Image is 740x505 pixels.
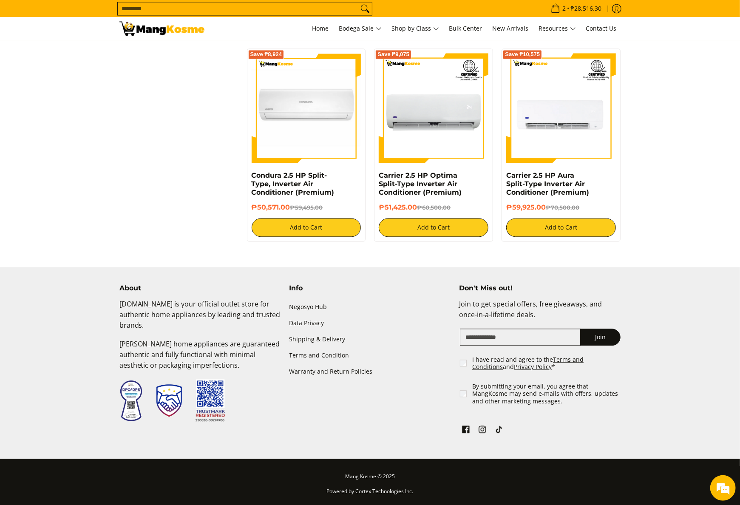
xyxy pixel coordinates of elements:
[139,4,160,25] div: Minimize live chat window
[252,218,361,237] button: Add to Cart
[546,204,579,211] del: ₱70,500.00
[586,24,617,32] span: Contact Us
[44,48,143,59] div: Chat with us now
[289,315,451,331] a: Data Privacy
[289,364,451,380] a: Warranty and Return Policies
[119,486,621,501] p: Powered by Cortex Technologies Inc.
[506,218,616,237] button: Add to Cart
[335,17,386,40] a: Bodega Sale
[252,53,361,163] img: condura-split-type-inverter-air-conditioner-class-b-full-view-mang-kosme
[289,299,451,315] a: Negosyo Hub
[539,23,576,34] span: Resources
[379,171,462,196] a: Carrier 2.5 HP Optima Split-Type Inverter Air Conditioner (Premium)
[476,423,488,438] a: See Mang Kosme on Instagram
[312,24,329,32] span: Home
[196,379,225,422] img: Trustmark QR
[472,356,621,371] label: I have read and agree to the and *
[459,284,621,292] h4: Don't Miss out!
[358,2,372,15] button: Search
[119,21,204,36] img: Bodega Sale Aircon l Mang Kosme: Home Appliances Warehouse Sale Split Type
[119,471,621,486] p: Mang Kosme © 2025
[392,23,439,34] span: Shop by Class
[252,203,361,212] h6: ₱50,571.00
[580,329,621,346] button: Join
[119,339,281,379] p: [PERSON_NAME] home appliances are guaranteed authentic and fully functional with minimal aestheti...
[488,17,533,40] a: New Arrivals
[339,23,382,34] span: Bodega Sale
[252,171,335,196] a: Condura 2.5 HP Split-Type, Inverter Air Conditioner (Premium)
[535,17,580,40] a: Resources
[250,52,282,57] span: Save ₱8,924
[570,6,603,11] span: ₱28,516.30
[506,203,616,212] h6: ₱59,925.00
[388,17,443,40] a: Shop by Class
[213,17,621,40] nav: Main Menu
[289,331,451,347] a: Shipping & Delivery
[459,299,621,329] p: Join to get special offers, free giveaways, and once-in-a-lifetime deals.
[4,232,162,262] textarea: Type your message and hit 'Enter'
[561,6,567,11] span: 2
[472,383,621,405] label: By submitting your email, you agree that MangKosme may send e-mails with offers, updates and othe...
[493,24,529,32] span: New Arrivals
[472,355,584,371] a: Terms and Conditions
[379,203,488,212] h6: ₱51,425.00
[506,171,589,196] a: Carrier 2.5 HP Aura Split-Type Inverter Air Conditioner (Premium)
[379,53,488,163] img: carrier-2-5-hp-optima-split-type-inverter-air-conditioner-class-b
[308,17,333,40] a: Home
[460,423,472,438] a: See Mang Kosme on Facebook
[289,347,451,363] a: Terms and Condition
[379,218,488,237] button: Add to Cart
[290,204,323,211] del: ₱59,495.00
[49,107,117,193] span: We're online!
[119,299,281,339] p: [DOMAIN_NAME] is your official outlet store for authentic home appliances by leading and trusted ...
[505,52,540,57] span: Save ₱10,575
[156,384,182,417] img: Trustmark Seal
[493,423,505,438] a: See Mang Kosme on TikTok
[514,363,552,371] a: Privacy Policy
[548,4,604,13] span: •
[506,53,616,163] img: Carrier 2.5 HP Aura Split-Type Inverter Air Conditioner (Premium)
[119,380,143,422] img: Data Privacy Seal
[377,52,409,57] span: Save ₱9,075
[445,17,487,40] a: Bulk Center
[449,24,482,32] span: Bulk Center
[417,204,451,211] del: ₱60,500.00
[582,17,621,40] a: Contact Us
[289,284,451,292] h4: Info
[119,284,281,292] h4: About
